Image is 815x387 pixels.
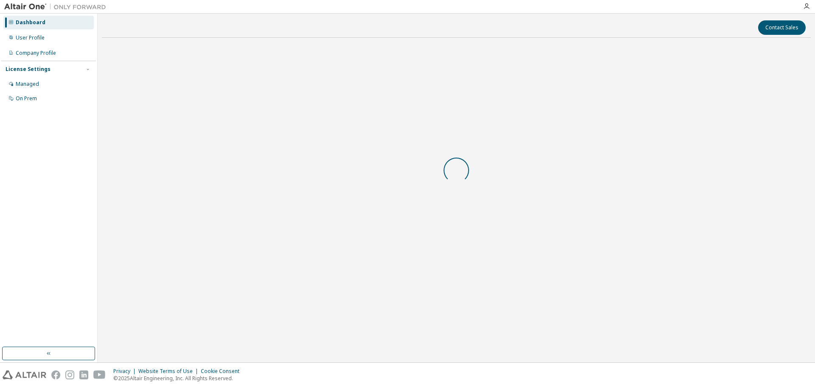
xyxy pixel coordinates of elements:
p: © 2025 Altair Engineering, Inc. All Rights Reserved. [113,375,244,382]
img: facebook.svg [51,370,60,379]
div: Privacy [113,368,138,375]
div: On Prem [16,95,37,102]
div: License Settings [6,66,51,73]
img: youtube.svg [93,370,106,379]
div: Website Terms of Use [138,368,201,375]
img: instagram.svg [65,370,74,379]
div: Cookie Consent [201,368,244,375]
div: User Profile [16,34,45,41]
button: Contact Sales [758,20,806,35]
img: linkedin.svg [79,370,88,379]
div: Dashboard [16,19,45,26]
img: altair_logo.svg [3,370,46,379]
div: Managed [16,81,39,88]
div: Company Profile [16,50,56,56]
img: Altair One [4,3,110,11]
